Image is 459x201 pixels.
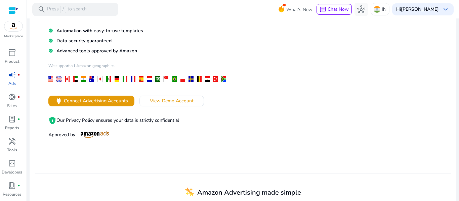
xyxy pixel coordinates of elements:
[5,125,19,131] p: Reports
[382,3,386,15] p: IN
[17,96,20,98] span: fiber_manual_record
[8,137,16,145] span: handyman
[317,4,352,15] button: chatChat Now
[3,191,22,197] p: Resources
[401,6,439,12] b: [PERSON_NAME]
[48,131,229,138] p: Approved by
[286,4,312,15] span: What's New
[17,184,20,187] span: fiber_manual_record
[56,38,112,44] span: Data security guaranteed
[8,159,16,167] span: code_blocks
[48,63,229,73] h4: We support all Amazon geographies:
[38,5,46,13] span: search
[4,34,23,39] p: Marketplace
[5,58,19,64] p: Product
[64,97,128,104] span: Connect Advertising Accounts
[7,147,17,153] p: Tools
[374,6,380,13] img: in.svg
[197,188,301,197] span: Amazon Advertising made simple
[328,6,349,12] span: Chat Now
[8,49,16,57] span: inventory_2
[320,6,326,13] span: chat
[48,116,56,124] mat-icon: privacy_tip
[48,48,53,54] mat-icon: check_circle
[55,97,62,105] span: power
[8,93,16,101] span: donut_small
[139,96,204,106] button: View Demo Account
[8,81,16,87] p: Ads
[150,97,194,104] span: View Demo Account
[17,73,20,76] span: fiber_manual_record
[8,71,16,79] span: campaign
[7,103,17,109] p: Sales
[48,96,134,106] button: powerConnect Advertising Accounts
[48,38,53,44] mat-icon: check_circle
[48,28,53,34] mat-icon: check_circle
[56,48,137,54] span: Advanced tools approved by Amazon
[8,115,16,123] span: lab_profile
[56,28,143,34] span: Automation with easy-to-use templates
[48,116,229,124] p: Our Privacy Policy ensures your data is strictly confidential
[396,7,439,12] p: Hi
[8,182,16,190] span: book_4
[2,169,22,175] p: Developers
[4,21,23,31] img: amazon.svg
[47,6,87,13] p: Press to search
[17,118,20,120] span: fiber_manual_record
[354,3,368,16] button: hub
[442,5,450,13] span: keyboard_arrow_down
[357,5,365,13] span: hub
[60,6,66,13] span: /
